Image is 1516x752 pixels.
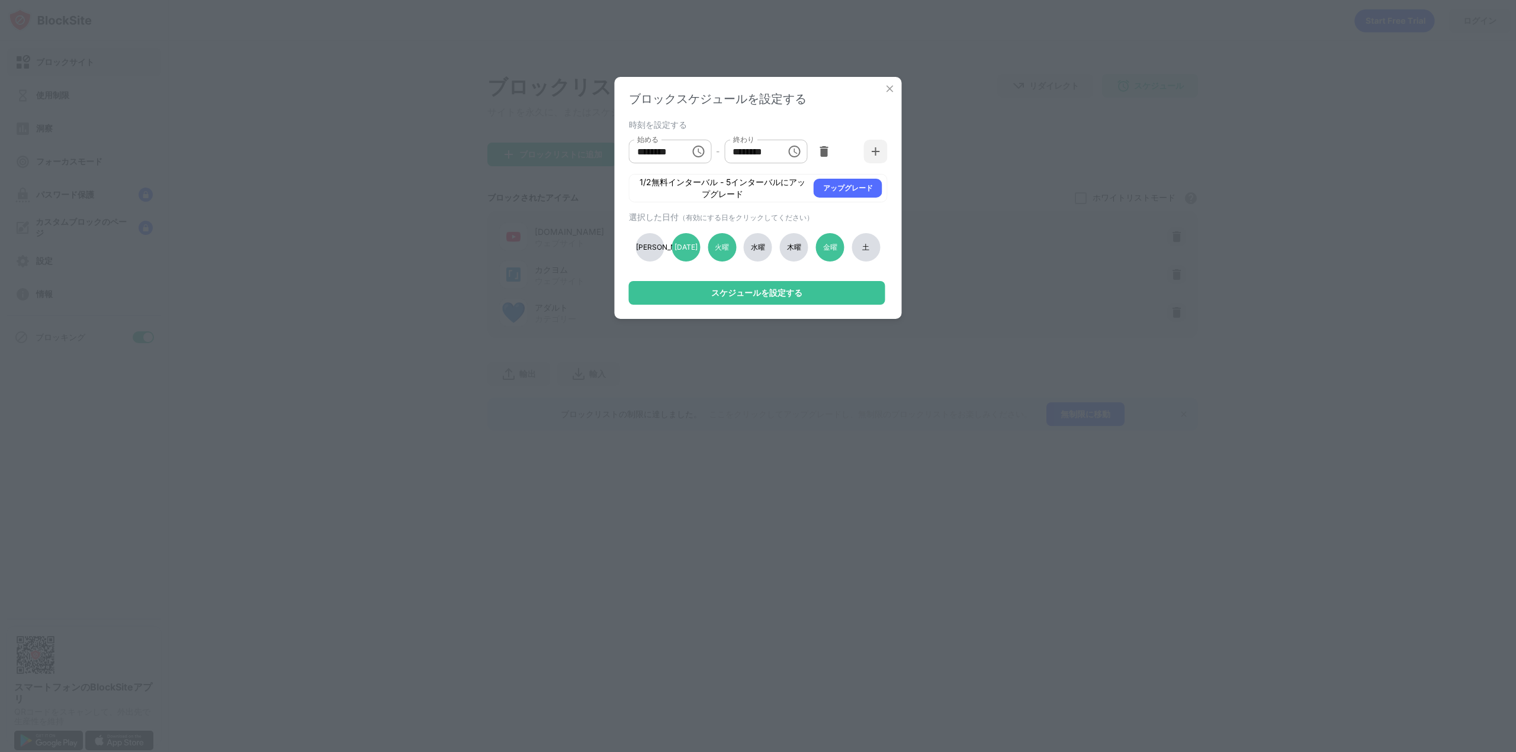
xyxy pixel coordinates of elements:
[715,243,729,251] font: 火曜
[629,212,679,222] font: 選択した日付
[751,243,765,251] font: 水曜
[884,83,896,95] img: x-button.svg
[823,243,837,251] font: 金曜
[640,177,805,199] font: 1/2無料インターバル - 5インターバルにアップグレード
[636,243,693,251] font: [PERSON_NAME]
[637,135,659,144] font: 始める
[711,288,802,298] font: スケジュールを設定する
[733,135,754,144] font: 終わり
[675,243,698,251] font: [DATE]
[629,92,807,106] font: ブロックスケジュールを設定する
[679,213,814,222] font: （有効にする日をクリックしてください）
[716,146,720,156] font: -
[787,243,801,251] font: 木曜
[823,183,873,192] font: アップグレード
[629,120,687,130] font: 時刻を設定する
[862,243,869,251] font: 土
[782,140,806,163] button: 時間を選択してください。選択された時間は午後3時30分です。
[686,140,710,163] button: 時間を選択してください。選択された時間は午前12時です。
